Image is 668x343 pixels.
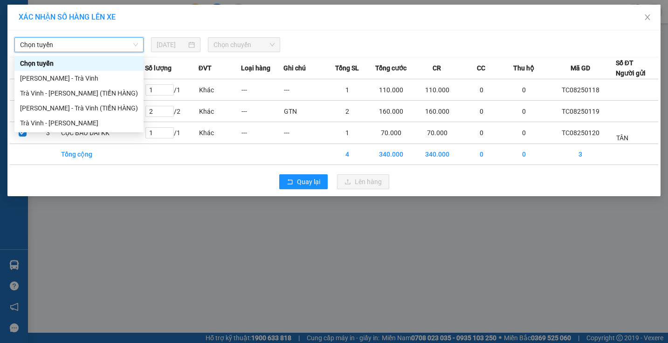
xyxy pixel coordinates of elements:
span: Tổng SL [335,63,359,73]
span: Ghi chú [283,63,306,73]
span: CC [477,63,485,73]
td: TC08250118 [545,79,615,101]
button: Close [634,5,661,31]
span: STT [42,63,54,73]
td: 340.000 [368,144,414,165]
span: up [166,128,172,134]
td: CỤC BAO DÀI KK [61,122,145,144]
td: --- [241,79,283,101]
td: / 2 [145,101,199,122]
td: 0 [503,79,545,101]
td: 3 [35,122,61,144]
td: 4 [326,144,368,165]
td: --- [283,79,326,101]
td: / 1 [145,79,199,101]
td: Khác [199,122,241,144]
td: 110.000 [368,79,414,101]
span: TÂN [616,134,628,142]
span: Loại hàng [241,63,270,73]
span: CR [433,63,441,73]
span: Thu hộ [513,63,534,73]
td: 0 [460,79,503,101]
td: Khác [199,79,241,101]
td: 70.000 [368,122,414,144]
span: Chọn tuyến [20,38,138,52]
span: Increase Value [163,128,173,133]
td: 0 [460,122,503,144]
span: ĐVT [199,63,212,73]
span: Tên hàng [61,63,88,73]
span: Increase Value [163,85,173,90]
span: up [166,106,172,112]
span: Chọn chuyến [213,38,275,52]
td: 160.000 [368,101,414,122]
span: Số lượng [145,63,172,73]
td: 0 [503,144,545,165]
span: close [644,14,651,21]
button: rollbackQuay lại [279,174,328,189]
button: uploadLên hàng [337,174,389,189]
span: Tổng cước [375,63,406,73]
td: 2 [35,101,61,122]
span: Decrease Value [163,90,173,95]
td: 70.000 [414,122,460,144]
td: --- [283,122,326,144]
span: Quay lại [297,177,320,187]
td: THÙNG+THùng MúT KK [61,101,145,122]
span: Decrease Value [163,111,173,117]
td: 1 [326,122,368,144]
span: down [166,90,172,96]
span: rollback [287,178,293,186]
input: 11/08/2025 [157,40,186,50]
td: 160.000 [414,101,460,122]
span: down [166,133,172,138]
td: Khác [199,101,241,122]
td: 110.000 [414,79,460,101]
td: 0 [503,101,545,122]
span: Decrease Value [163,133,173,138]
span: down [166,111,172,117]
span: up [166,85,172,90]
td: 0 [460,101,503,122]
span: Mã GD [571,63,590,73]
div: Số ĐT Người gửi [616,58,646,78]
td: 0 [503,122,545,144]
td: GTN [283,101,326,122]
td: --- [241,101,283,122]
td: 0 [460,144,503,165]
td: 2 [326,101,368,122]
td: TC08250120 [545,122,615,144]
td: 1 [35,79,61,101]
span: Increase Value [163,106,173,111]
td: --- [241,122,283,144]
td: TC08250119 [545,101,615,122]
td: 1 [326,79,368,101]
td: / 1 [145,122,199,144]
td: Tổng cộng [61,144,145,165]
span: XÁC NHẬN SỐ HÀNG LÊN XE [19,13,116,21]
td: 340.000 [414,144,460,165]
td: 3 [545,144,615,165]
